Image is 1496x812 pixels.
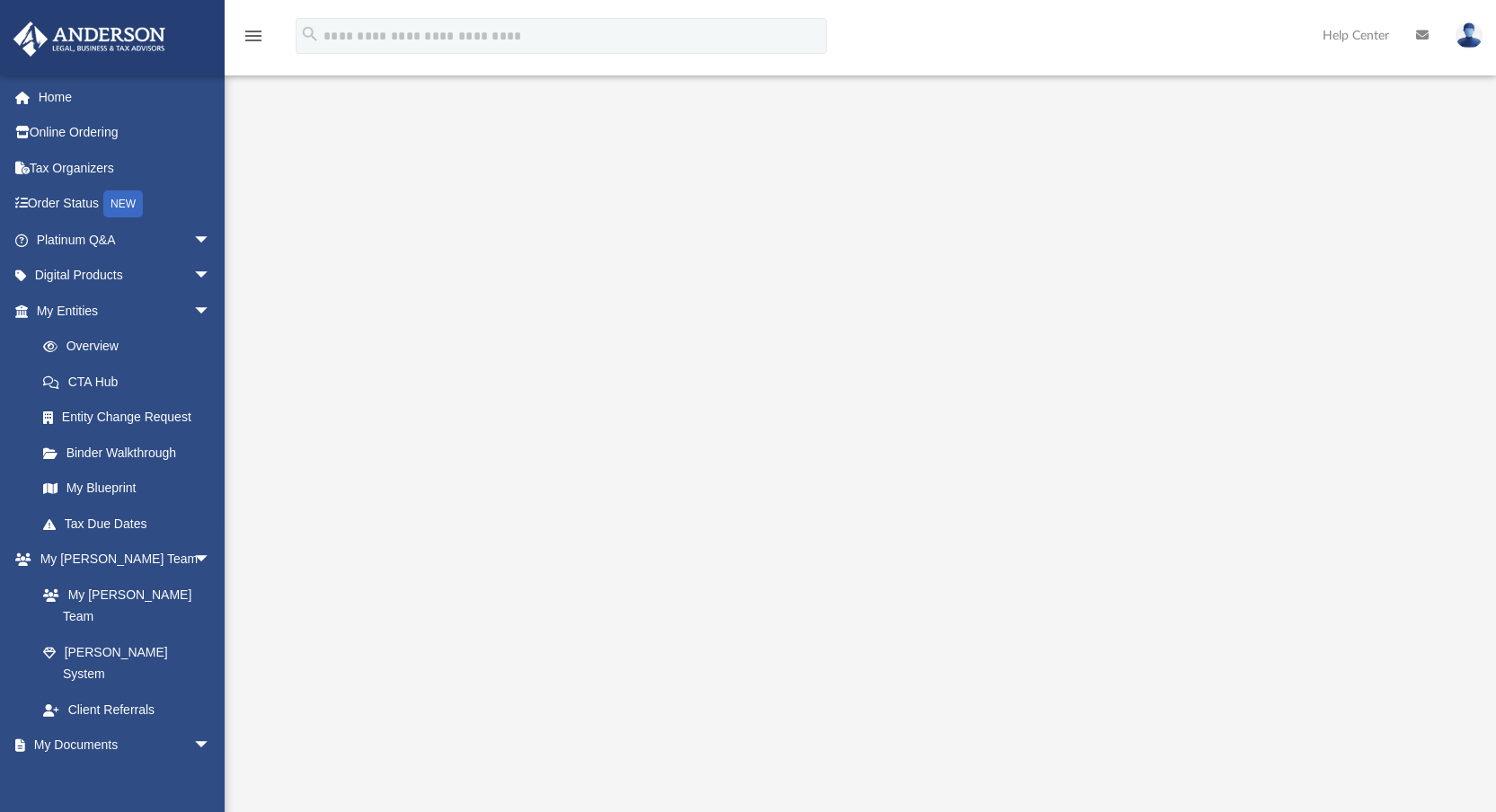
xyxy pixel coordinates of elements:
a: My Entitiesarrow_drop_down [13,293,238,329]
a: menu [243,34,264,47]
div: NEW [103,190,143,217]
a: Digital Productsarrow_drop_down [13,258,238,294]
a: My Documentsarrow_drop_down [13,728,229,763]
a: Home [13,79,238,115]
a: Overview [25,329,238,365]
a: Tax Due Dates [25,506,238,542]
a: CTA Hub [25,364,238,400]
i: search [300,24,320,44]
i: menu [243,25,264,47]
span: arrow_drop_down [193,542,229,578]
img: User Pic [1456,22,1483,49]
img: Anderson Advisors Platinum Portal [8,22,171,57]
a: My [PERSON_NAME] Team [25,577,220,634]
a: Binder Walkthrough [25,435,238,471]
a: My [PERSON_NAME] Teamarrow_drop_down [13,542,229,578]
a: Platinum Q&Aarrow_drop_down [13,222,238,258]
span: arrow_drop_down [193,222,229,259]
span: arrow_drop_down [193,293,229,330]
a: Online Ordering [13,115,238,151]
a: My Blueprint [25,471,229,507]
a: Client Referrals [25,692,229,728]
a: Entity Change Request [25,400,238,436]
span: arrow_drop_down [193,258,229,295]
a: Tax Organizers [13,150,238,186]
a: Order StatusNEW [13,186,238,223]
span: arrow_drop_down [193,728,229,764]
a: [PERSON_NAME] System [25,634,229,692]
